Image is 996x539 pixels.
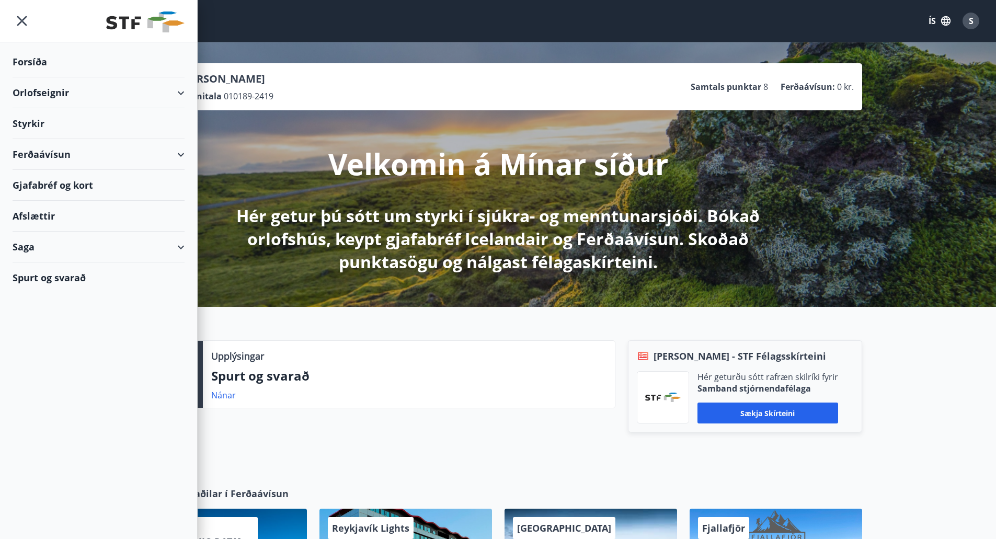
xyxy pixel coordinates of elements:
p: Samtals punktar [691,81,761,93]
p: Velkomin á Mínar síður [328,144,668,184]
span: Fjallafjör [702,522,745,534]
div: Gjafabréf og kort [13,170,185,201]
span: 8 [763,81,768,93]
div: Orlofseignir [13,77,185,108]
p: Upplýsingar [211,349,264,363]
span: 0 kr. [837,81,854,93]
div: Saga [13,232,185,262]
button: ÍS [923,12,956,30]
span: Reykjavík Lights [332,522,409,534]
p: Samband stjórnendafélaga [697,383,838,394]
button: S [958,8,983,33]
span: [GEOGRAPHIC_DATA] [517,522,611,534]
button: menu [13,12,31,30]
p: Kennitala [180,90,222,102]
p: Hér getur þú sótt um styrki í sjúkra- og menntunarsjóði. Bókað orlofshús, keypt gjafabréf Iceland... [222,204,774,273]
span: [PERSON_NAME] - STF Félagsskírteini [654,349,826,363]
p: Hér geturðu sótt rafræn skilríki fyrir [697,371,838,383]
div: Ferðaávísun [13,139,185,170]
div: Forsíða [13,47,185,77]
div: Spurt og svarað [13,262,185,293]
p: [PERSON_NAME] [180,72,273,86]
img: union_logo [106,12,185,32]
p: Ferðaávísun : [781,81,835,93]
button: Sækja skírteini [697,403,838,423]
div: Styrkir [13,108,185,139]
a: Nánar [211,389,236,401]
img: vjCaq2fThgY3EUYqSgpjEiBg6WP39ov69hlhuPVN.png [645,393,681,402]
span: Samstarfsaðilar í Ferðaávísun [147,487,289,500]
p: Spurt og svarað [211,367,606,385]
span: S [969,15,974,27]
span: 010189-2419 [224,90,273,102]
div: Afslættir [13,201,185,232]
